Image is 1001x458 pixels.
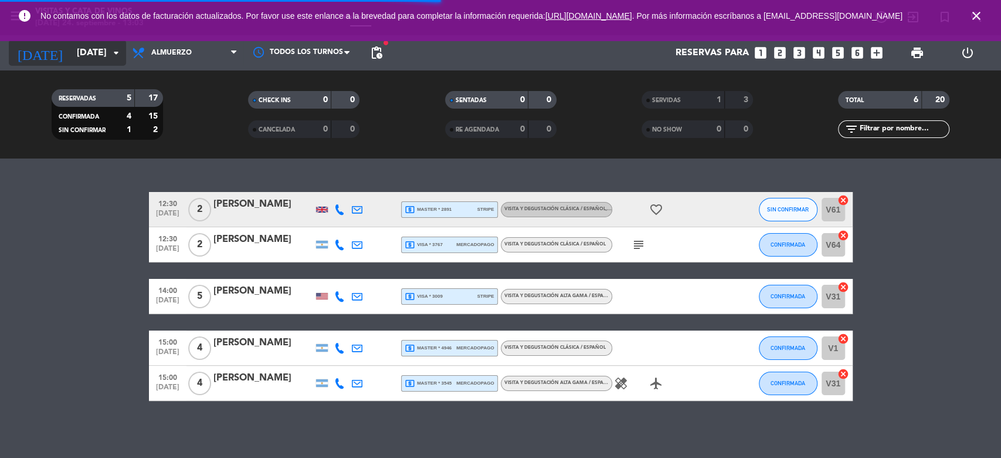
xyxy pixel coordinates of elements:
[606,207,620,211] span: , ARS -
[405,378,415,389] i: local_atm
[153,348,182,362] span: [DATE]
[153,245,182,258] span: [DATE]
[759,233,817,257] button: CONFIRMADA
[676,48,749,59] span: Reservas para
[545,11,632,21] a: [URL][DOMAIN_NAME]
[59,127,106,133] span: SIN CONFIRMAR
[405,291,415,302] i: local_atm
[188,198,211,221] span: 2
[830,45,846,60] i: looks_5
[323,96,328,104] strong: 0
[632,238,646,252] i: subject
[969,9,983,23] i: close
[213,197,313,212] div: [PERSON_NAME]
[213,371,313,386] div: [PERSON_NAME]
[845,97,863,103] span: TOTAL
[837,368,849,380] i: cancel
[188,233,211,257] span: 2
[771,293,805,299] span: CONFIRMADA
[614,376,628,390] i: healing
[405,343,452,353] span: master * 4946
[127,94,131,102] strong: 5
[858,123,949,136] input: Filtrar por nombre...
[456,241,494,248] span: mercadopago
[213,284,313,299] div: [PERSON_NAME]
[504,207,620,211] span: VISITA Y DEGUSTACIÓN CLÁSICA / ESPAÑOL
[547,96,554,104] strong: 0
[59,114,99,120] span: CONFIRMADA
[837,230,849,241] i: cancel
[369,46,384,60] span: pending_actions
[153,335,182,348] span: 15:00
[127,126,131,134] strong: 1
[109,46,123,60] i: arrow_drop_down
[504,294,628,298] span: VISITA Y DEGUSTACIÓN ALTA GAMA / ESPAÑOL
[743,96,750,104] strong: 3
[811,45,826,60] i: looks_4
[350,96,357,104] strong: 0
[456,127,499,133] span: RE AGENDADA
[504,345,606,350] span: VISITA Y DEGUSTACIÓN CLÁSICA / ESPAÑOL
[960,46,974,60] i: power_settings_new
[213,335,313,351] div: [PERSON_NAME]
[477,206,494,213] span: stripe
[59,96,96,102] span: RESERVADAS
[844,122,858,136] i: filter_list
[382,39,389,46] span: fiber_manual_record
[520,96,525,104] strong: 0
[759,336,817,360] button: CONFIRMADA
[405,378,452,389] span: master * 3545
[153,283,182,297] span: 14:00
[405,240,415,250] i: local_atm
[837,281,849,293] i: cancel
[9,40,71,66] i: [DATE]
[40,11,902,21] span: No contamos con los datos de facturación actualizados. Por favor use este enlance a la brevedad p...
[148,112,160,120] strong: 15
[772,45,788,60] i: looks_two
[213,232,313,247] div: [PERSON_NAME]
[771,241,805,248] span: CONFIRMADA
[405,240,443,250] span: visa * 3767
[547,125,554,133] strong: 0
[153,126,160,134] strong: 2
[405,204,415,215] i: local_atm
[153,196,182,210] span: 12:30
[188,285,211,308] span: 5
[456,379,494,387] span: mercadopago
[153,210,182,223] span: [DATE]
[910,46,924,60] span: print
[850,45,865,60] i: looks_6
[151,49,192,57] span: Almuerzo
[504,380,614,385] span: VISITA Y DEGUSTACIÓN ALTA GAMA / ESPAÑOL
[350,125,357,133] strong: 0
[153,383,182,397] span: [DATE]
[405,204,452,215] span: master * 2891
[759,372,817,395] button: CONFIRMADA
[771,380,805,386] span: CONFIRMADA
[259,127,295,133] span: CANCELADA
[127,112,131,120] strong: 4
[649,376,663,390] i: airplanemode_active
[914,96,918,104] strong: 6
[935,96,947,104] strong: 20
[18,9,32,23] i: error
[504,242,606,247] span: VISITA Y DEGUSTACIÓN CLÁSICA / ESPAÑOL
[153,297,182,310] span: [DATE]
[632,11,902,21] a: . Por más información escríbanos a [EMAIL_ADDRESS][DOMAIN_NAME]
[153,231,182,245] span: 12:30
[153,370,182,383] span: 15:00
[188,372,211,395] span: 4
[743,125,750,133] strong: 0
[942,35,992,70] div: LOG OUT
[405,291,443,302] span: visa * 3009
[759,198,817,221] button: SIN CONFIRMAR
[649,203,663,217] i: favorite_border
[323,125,328,133] strong: 0
[259,97,291,103] span: CHECK INS
[652,127,682,133] span: NO SHOW
[405,343,415,353] i: local_atm
[771,345,805,351] span: CONFIRMADA
[188,336,211,360] span: 4
[837,333,849,345] i: cancel
[759,285,817,308] button: CONFIRMADA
